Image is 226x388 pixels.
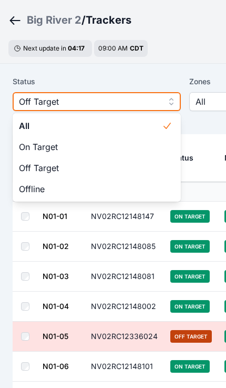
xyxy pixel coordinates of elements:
button: Off Target [13,92,181,111]
span: On Target [170,300,210,313]
td: NV02RC12148081 [85,262,164,292]
span: Offline [19,183,162,195]
td: NV02RC12336024 [85,322,164,352]
a: N01-05 [43,332,68,341]
td: NV02RC12148002 [85,292,164,322]
td: NV02RC12148085 [85,232,164,262]
a: N01-01 [43,212,67,221]
div: 04 : 17 [68,44,87,53]
span: On Target [19,141,162,153]
a: N01-03 [43,272,69,281]
div: Status [170,153,193,163]
span: Off Target [170,330,212,343]
span: CDT [130,44,143,52]
span: On Target [170,270,210,283]
span: On Target [170,240,210,253]
a: N01-02 [43,242,69,251]
span: On Target [170,360,210,373]
span: Next update in [23,44,66,52]
td: NV02RC12148147 [85,202,164,232]
button: Status [170,145,202,171]
td: NV02RC12148101 [85,352,164,382]
a: Big River 2 [27,13,81,27]
h3: Trackers [86,13,131,27]
label: Status [13,75,181,88]
nav: Breadcrumb [8,6,218,34]
a: N01-04 [43,302,69,311]
div: Off Target [13,113,181,202]
span: 09:00 AM [98,44,128,52]
span: On Target [170,210,210,223]
span: All [19,120,162,132]
span: Off Target [19,162,162,174]
span: Off Target [19,95,160,108]
span: / [81,13,86,27]
a: N01-06 [43,362,69,371]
